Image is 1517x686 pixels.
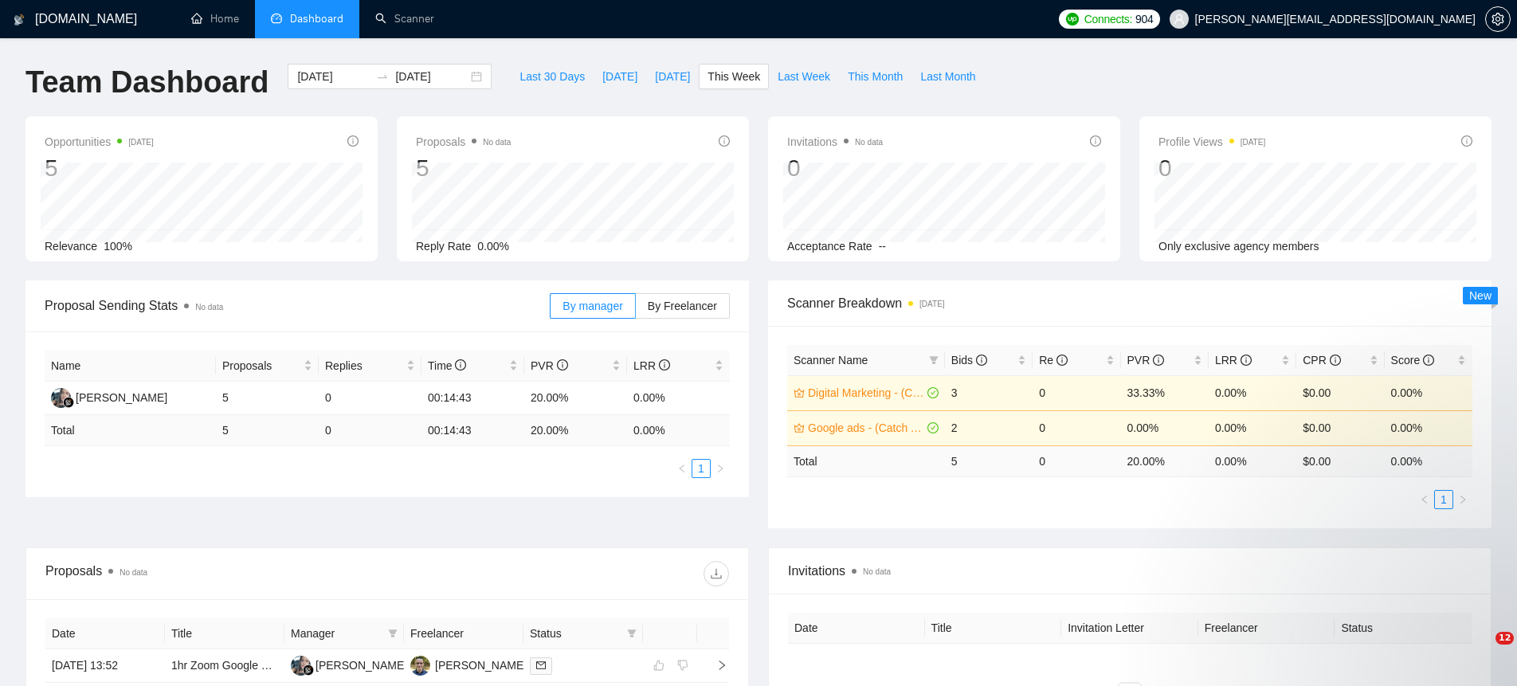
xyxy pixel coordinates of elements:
[976,355,987,366] span: info-circle
[410,658,527,671] a: RG[PERSON_NAME]
[25,64,269,101] h1: Team Dashboard
[511,64,594,89] button: Last 30 Days
[385,621,401,645] span: filter
[794,354,868,367] span: Scanner Name
[672,459,692,478] li: Previous Page
[388,629,398,638] span: filter
[303,664,314,676] img: gigradar-bm.png
[1121,410,1209,445] td: 0.00%
[1033,445,1120,476] td: 0
[1296,410,1384,445] td: $0.00
[1385,410,1472,445] td: 0.00%
[927,422,939,433] span: check-circle
[319,382,421,415] td: 0
[416,132,511,151] span: Proposals
[1296,375,1384,410] td: $0.00
[788,561,1472,581] span: Invitations
[715,464,725,473] span: right
[531,359,568,372] span: PVR
[925,613,1062,644] th: Title
[63,397,74,408] img: gigradar-bm.png
[863,567,891,576] span: No data
[929,355,939,365] span: filter
[524,382,627,415] td: 20.00%
[1458,495,1468,504] span: right
[699,64,769,89] button: This Week
[1469,289,1492,302] span: New
[1033,375,1120,410] td: 0
[51,390,167,403] a: MC[PERSON_NAME]
[128,138,153,147] time: [DATE]
[711,459,730,478] li: Next Page
[51,388,71,408] img: MC
[1090,135,1101,147] span: info-circle
[563,300,622,312] span: By manager
[1486,13,1510,25] span: setting
[1485,13,1511,25] a: setting
[395,68,468,85] input: End date
[787,293,1472,313] span: Scanner Breakdown
[692,460,710,477] a: 1
[45,240,97,253] span: Relevance
[1330,355,1341,366] span: info-circle
[1391,354,1434,367] span: Score
[165,649,284,683] td: 1hr Zoom Google ads Review
[677,464,687,473] span: left
[45,351,216,382] th: Name
[1420,495,1429,504] span: left
[191,12,239,25] a: homeHome
[945,375,1033,410] td: 3
[1198,613,1335,644] th: Freelancer
[1385,445,1472,476] td: 0.00 %
[416,153,511,183] div: 5
[627,629,637,638] span: filter
[794,387,805,398] span: crown
[291,658,407,671] a: MC[PERSON_NAME]
[416,240,471,253] span: Reply Rate
[704,660,727,671] span: right
[1158,240,1319,253] span: Only exclusive agency members
[1209,445,1296,476] td: 0.00 %
[1453,490,1472,509] li: Next Page
[778,68,830,85] span: Last Week
[1056,355,1068,366] span: info-circle
[788,613,925,644] th: Date
[376,70,389,83] span: to
[524,415,627,446] td: 20.00 %
[45,649,165,683] td: [DATE] 13:52
[1158,132,1265,151] span: Profile Views
[655,68,690,85] span: [DATE]
[1061,613,1198,644] th: Invitation Letter
[769,64,839,89] button: Last Week
[648,300,717,312] span: By Freelancer
[704,567,728,580] span: download
[1415,490,1434,509] li: Previous Page
[45,153,154,183] div: 5
[104,240,132,253] span: 100%
[794,422,805,433] span: crown
[435,657,527,674] div: [PERSON_NAME]
[787,240,872,253] span: Acceptance Rate
[319,351,421,382] th: Replies
[839,64,911,89] button: This Month
[216,351,319,382] th: Proposals
[1435,491,1452,508] a: 1
[316,657,407,674] div: [PERSON_NAME]
[926,348,942,372] span: filter
[594,64,646,89] button: [DATE]
[557,359,568,370] span: info-circle
[376,70,389,83] span: swap-right
[787,445,945,476] td: Total
[1121,375,1209,410] td: 33.33%
[1127,354,1165,367] span: PVR
[848,68,903,85] span: This Month
[297,68,370,85] input: Start date
[410,656,430,676] img: RG
[1121,445,1209,476] td: 20.00 %
[14,7,25,33] img: logo
[602,68,637,85] span: [DATE]
[879,240,886,253] span: --
[1423,355,1434,366] span: info-circle
[291,625,382,642] span: Manager
[165,618,284,649] th: Title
